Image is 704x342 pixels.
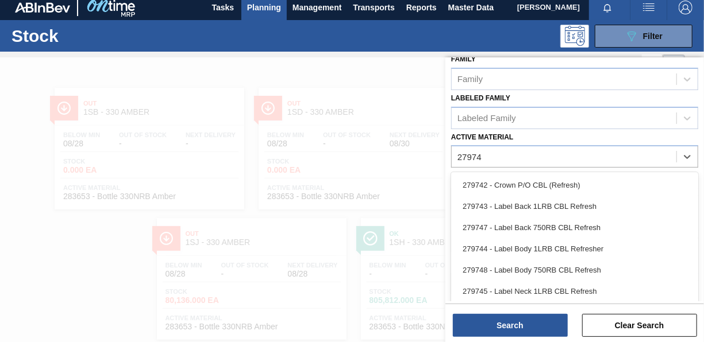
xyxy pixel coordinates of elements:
[451,55,476,63] label: Family
[451,281,698,302] div: 279745 - Label Neck 1LRB CBL Refresh
[247,1,281,14] span: Planning
[353,1,395,14] span: Transports
[406,1,437,14] span: Reports
[451,217,698,238] div: 279747 - Label Back 750RB CBL Refresh
[642,55,663,76] div: List Vision
[293,1,342,14] span: Management
[448,1,494,14] span: Master Data
[663,55,685,76] div: Card Vision
[11,29,169,42] h1: Stock
[643,32,663,41] span: Filter
[451,94,510,102] label: Labeled Family
[457,74,483,84] div: Family
[451,174,698,196] div: 279742 - Crown P/O CBL (Refresh)
[451,238,698,259] div: 279744 - Label Body 1LRB CBL Refresher
[560,25,589,48] div: Programming: no user selected
[210,1,236,14] span: Tasks
[679,1,693,14] img: Logout
[457,113,516,123] div: Labeled Family
[451,196,698,217] div: 279743 - Label Back 1LRB CBL Refresh
[15,2,70,13] img: TNhmsLtSVTkK8tSr43FrP2fwEKptu5GPRR3wAAAABJRU5ErkJggg==
[642,1,656,14] img: userActions
[451,259,698,281] div: 279748 - Label Body 750RB CBL Refresh
[451,133,513,141] label: Active Material
[595,25,693,48] button: Filter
